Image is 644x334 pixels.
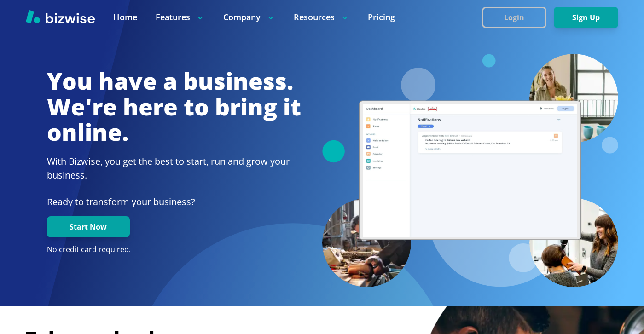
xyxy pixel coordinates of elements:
h2: With Bizwise, you get the best to start, run and grow your business. [47,155,301,182]
a: Home [113,12,137,23]
button: Login [482,7,546,28]
p: Company [223,12,275,23]
a: Login [482,13,554,22]
h1: You have a business. We're here to bring it online. [47,69,301,145]
button: Sign Up [554,7,618,28]
a: Sign Up [554,13,618,22]
p: Features [156,12,205,23]
img: Bizwise Logo [26,10,95,23]
p: No credit card required. [47,245,301,255]
p: Ready to transform your business? [47,195,301,209]
p: Resources [294,12,349,23]
a: Start Now [47,223,130,231]
a: Pricing [368,12,395,23]
button: Start Now [47,216,130,237]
